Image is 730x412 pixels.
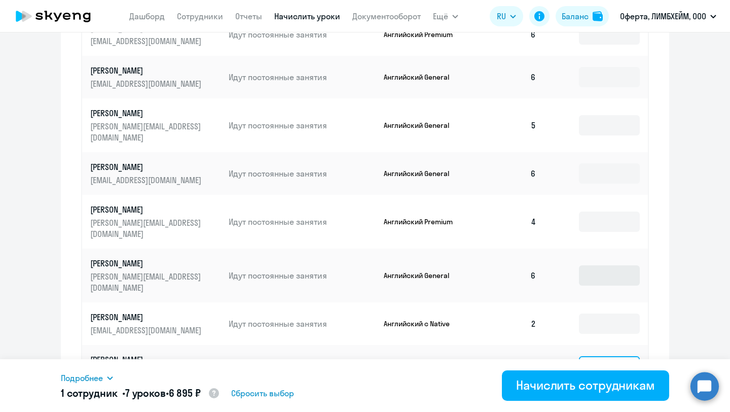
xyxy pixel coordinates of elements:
[516,377,655,393] div: Начислить сотрудникам
[90,271,204,293] p: [PERSON_NAME][EMAIL_ADDRESS][DOMAIN_NAME]
[90,36,204,47] p: [EMAIL_ADDRESS][DOMAIN_NAME]
[177,11,223,21] a: Сотрудники
[615,4,721,28] button: Оферта, ЛИМБХЕЙМ, ООО
[229,168,376,179] p: Идут постоянные занятия
[229,29,376,40] p: Идут постоянные занятия
[90,354,221,379] a: [PERSON_NAME][EMAIL_ADDRESS][DOMAIN_NAME]
[129,11,165,21] a: Дашборд
[90,312,204,323] p: [PERSON_NAME]
[473,56,544,98] td: 6
[90,78,204,89] p: [EMAIL_ADDRESS][DOMAIN_NAME]
[235,11,262,21] a: Отчеты
[90,204,221,239] a: [PERSON_NAME][PERSON_NAME][EMAIL_ADDRESS][DOMAIN_NAME]
[125,387,166,399] span: 7 уроков
[562,10,589,22] div: Баланс
[620,10,706,22] p: Оферта, ЛИМБХЕЙМ, ООО
[90,22,221,47] a: [PERSON_NAME][EMAIL_ADDRESS][DOMAIN_NAME]
[90,258,204,269] p: [PERSON_NAME]
[90,175,204,186] p: [EMAIL_ADDRESS][DOMAIN_NAME]
[384,271,460,280] p: Английский General
[90,217,204,239] p: [PERSON_NAME][EMAIL_ADDRESS][DOMAIN_NAME]
[90,65,221,89] a: [PERSON_NAME][EMAIL_ADDRESS][DOMAIN_NAME]
[90,108,204,119] p: [PERSON_NAME]
[90,325,204,336] p: [EMAIL_ADDRESS][DOMAIN_NAME]
[229,120,376,131] p: Идут постоянные занятия
[61,386,220,401] h5: 1 сотрудник • •
[473,98,544,152] td: 5
[229,318,376,329] p: Идут постоянные занятия
[473,152,544,195] td: 6
[490,6,523,26] button: RU
[90,258,221,293] a: [PERSON_NAME][PERSON_NAME][EMAIL_ADDRESS][DOMAIN_NAME]
[90,312,221,336] a: [PERSON_NAME][EMAIL_ADDRESS][DOMAIN_NAME]
[229,72,376,83] p: Идут постоянные занятия
[384,121,460,130] p: Английский General
[90,161,204,173] p: [PERSON_NAME]
[274,11,340,21] a: Начислить уроки
[384,30,460,39] p: Английский Premium
[90,204,204,215] p: [PERSON_NAME]
[352,11,421,21] a: Документооборот
[473,302,544,345] td: 2
[384,319,460,328] p: Английский с Native
[473,249,544,302] td: 6
[231,387,294,399] span: Сбросить выбор
[384,73,460,82] p: Английский General
[473,195,544,249] td: 4
[497,10,506,22] span: RU
[473,345,544,388] td: 3
[229,270,376,281] p: Идут постоянные занятия
[169,387,201,399] span: 6 895 ₽
[384,169,460,178] p: Английский General
[473,13,544,56] td: 6
[90,65,204,76] p: [PERSON_NAME]
[229,216,376,227] p: Идут постоянные занятия
[384,217,460,226] p: Английский Premium
[90,354,204,365] p: [PERSON_NAME]
[61,372,103,384] span: Подробнее
[433,10,448,22] span: Ещё
[90,108,221,143] a: [PERSON_NAME][PERSON_NAME][EMAIL_ADDRESS][DOMAIN_NAME]
[556,6,609,26] button: Балансbalance
[593,11,603,21] img: balance
[90,161,221,186] a: [PERSON_NAME][EMAIL_ADDRESS][DOMAIN_NAME]
[90,121,204,143] p: [PERSON_NAME][EMAIL_ADDRESS][DOMAIN_NAME]
[433,6,458,26] button: Ещё
[502,370,669,401] button: Начислить сотрудникам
